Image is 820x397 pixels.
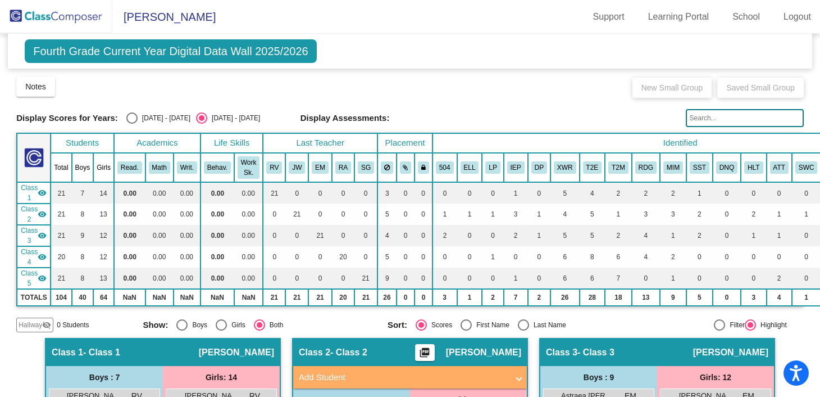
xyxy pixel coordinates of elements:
td: 0 [332,182,354,204]
span: Display Scores for Years: [16,113,118,123]
span: Fourth Grade Current Year Digital Data Wall 2025/2026 [25,39,317,63]
td: 12 [93,246,114,268]
button: Work Sk. [238,156,259,179]
td: 0 [414,268,432,289]
button: SG [358,161,374,174]
td: 4 [580,182,605,204]
td: 0 [263,204,285,225]
td: 8 [72,246,94,268]
td: Rebecca Anderson - Class 4 [17,246,51,268]
td: 6 [550,246,580,268]
td: 21 [354,289,377,306]
div: Filter [725,320,745,330]
td: 1 [741,225,766,246]
button: DNQ [716,161,737,174]
td: 0 [432,246,457,268]
td: 21 [285,289,308,306]
td: 0.00 [174,225,201,246]
td: 9 [377,268,397,289]
td: 0 [308,182,332,204]
td: 3 [660,204,686,225]
td: 6 [580,268,605,289]
td: 0 [263,268,285,289]
button: HLT [744,161,763,174]
td: 8 [580,246,605,268]
td: 0 [686,268,713,289]
button: SST [690,161,709,174]
td: 0 [354,246,377,268]
span: Show: [143,320,168,330]
button: RV [266,161,282,174]
div: [DATE] - [DATE] [207,113,260,123]
td: 0.00 [234,204,263,225]
td: 0.00 [174,204,201,225]
div: [DATE] - [DATE] [138,113,190,123]
td: 20 [332,246,354,268]
td: 0.00 [234,246,263,268]
td: 14 [93,182,114,204]
td: 0 [397,182,415,204]
td: 0 [414,225,432,246]
td: 0 [354,225,377,246]
mat-icon: visibility [38,231,47,240]
td: 40 [72,289,94,306]
th: Keep away students [377,153,397,182]
td: 0 [528,246,550,268]
td: 0 [482,182,503,204]
td: 0.00 [174,246,201,268]
span: - Class 2 [330,347,367,358]
td: 21 [263,182,285,204]
td: 2 [504,225,528,246]
th: Shelby Gallamore [354,153,377,182]
mat-icon: visibility [38,188,47,197]
mat-icon: visibility_off [42,321,51,330]
mat-icon: visibility [38,210,47,219]
td: NaN [201,289,234,306]
td: 0 [457,246,482,268]
th: Students [51,133,114,153]
td: 0 [713,204,741,225]
td: 0 [741,182,766,204]
mat-radio-group: Select an option [143,319,379,331]
th: Tier 2A Math [605,153,632,182]
td: Emily Marrs - Class 3 [17,225,51,246]
td: 21 [263,289,285,306]
td: 6 [550,268,580,289]
button: Writ. [177,161,197,174]
td: 3 [432,289,457,306]
td: 0.00 [114,225,145,246]
td: 0.00 [145,182,174,204]
td: 0 [686,246,713,268]
td: 0 [285,225,308,246]
td: 0 [285,246,308,268]
button: T2E [583,161,602,174]
td: 1 [457,289,482,306]
td: 7 [504,289,528,306]
mat-icon: visibility [38,274,47,283]
td: 18 [605,289,632,306]
th: Boys [72,153,94,182]
td: 21 [285,204,308,225]
span: Notes [25,82,46,91]
td: 7 [72,182,94,204]
td: 0 [432,268,457,289]
td: 8 [72,204,94,225]
div: First Name [472,320,509,330]
button: Print Students Details [415,344,435,361]
a: School [723,8,769,26]
td: 21 [308,289,332,306]
a: Learning Portal [639,8,718,26]
span: Hallway [19,320,42,330]
td: 0 [457,225,482,246]
mat-panel-title: Add Student [299,371,508,384]
div: Highlight [756,320,787,330]
th: Individualized Education Plan [504,153,528,182]
span: Class 3 [546,347,577,358]
td: 0.00 [234,182,263,204]
mat-radio-group: Select an option [126,112,260,124]
td: NaN [234,289,263,306]
td: 3 [741,289,766,306]
span: - Class 1 [83,347,120,358]
td: 0.00 [234,268,263,289]
td: 0.00 [114,204,145,225]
